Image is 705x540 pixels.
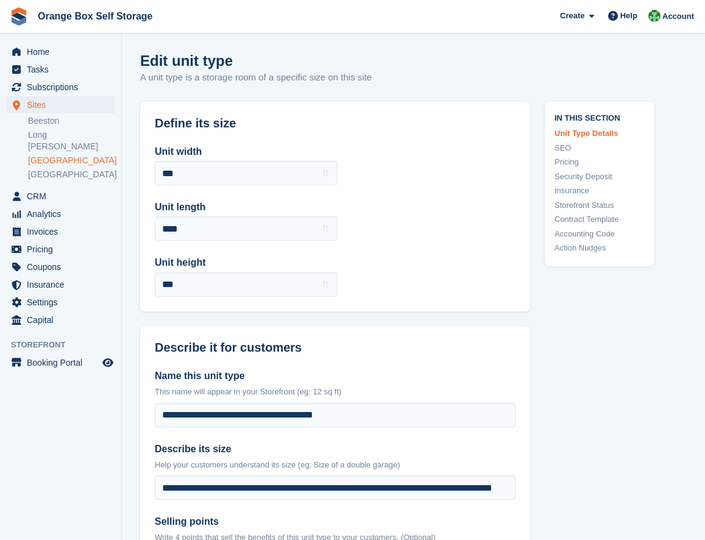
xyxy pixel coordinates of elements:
label: Selling points [155,514,515,529]
h2: Define its size [155,116,515,130]
a: Contract Template [554,213,645,226]
label: Unit height [155,255,338,270]
span: Help [620,10,637,22]
a: menu [6,205,115,222]
span: Booking Portal [27,354,100,371]
h2: Describe it for customers [155,341,515,355]
a: Pricing [554,156,645,168]
a: menu [6,61,115,78]
label: Unit width [155,144,338,159]
label: Describe its size [155,442,515,457]
a: Action Nudges [554,242,645,254]
a: menu [6,258,115,275]
a: menu [6,294,115,311]
span: In this section [554,112,645,123]
span: CRM [27,188,100,205]
a: menu [6,276,115,293]
label: Name this unit type [155,369,515,383]
a: Security Deposit [554,171,645,183]
a: SEO [554,142,645,154]
a: menu [6,43,115,60]
a: menu [6,223,115,240]
a: Beeston [28,115,115,127]
a: Accounting Code [554,228,645,240]
span: Create [560,10,584,22]
span: Subscriptions [27,79,100,96]
span: Analytics [27,205,100,222]
a: Unit Type Details [554,127,645,140]
span: Insurance [27,276,100,293]
h1: Edit unit type [140,52,372,69]
img: Binder Bhardwaj [648,10,661,22]
span: Home [27,43,100,60]
p: A unit type is a storage room of a specific size on this site [140,71,372,85]
span: Pricing [27,241,100,258]
a: menu [6,311,115,329]
span: Settings [27,294,100,311]
a: Long [PERSON_NAME] [28,129,115,152]
a: Orange Box Self Storage [33,6,158,26]
a: menu [6,354,115,371]
a: [GEOGRAPHIC_DATA] [28,155,115,166]
span: Account [662,10,694,23]
a: menu [6,79,115,96]
a: Preview store [101,355,115,370]
p: This name will appear in your Storefront (eg: 12 sq ft) [155,386,515,398]
a: menu [6,188,115,205]
span: Capital [27,311,100,329]
span: Invoices [27,223,100,240]
a: Storefront Status [554,199,645,211]
span: Coupons [27,258,100,275]
span: Storefront [11,339,121,351]
a: menu [6,241,115,258]
label: Unit length [155,200,338,215]
p: Help your customers understand its size (eg: Size of a double garage) [155,459,515,471]
span: Sites [27,96,100,113]
a: Insurance [554,185,645,197]
a: [GEOGRAPHIC_DATA] [28,169,115,180]
img: stora-icon-8386f47178a22dfd0bd8f6a31ec36ba5ce8667c1dd55bd0f319d3a0aa187defe.svg [10,7,28,26]
a: menu [6,96,115,113]
span: Tasks [27,61,100,78]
